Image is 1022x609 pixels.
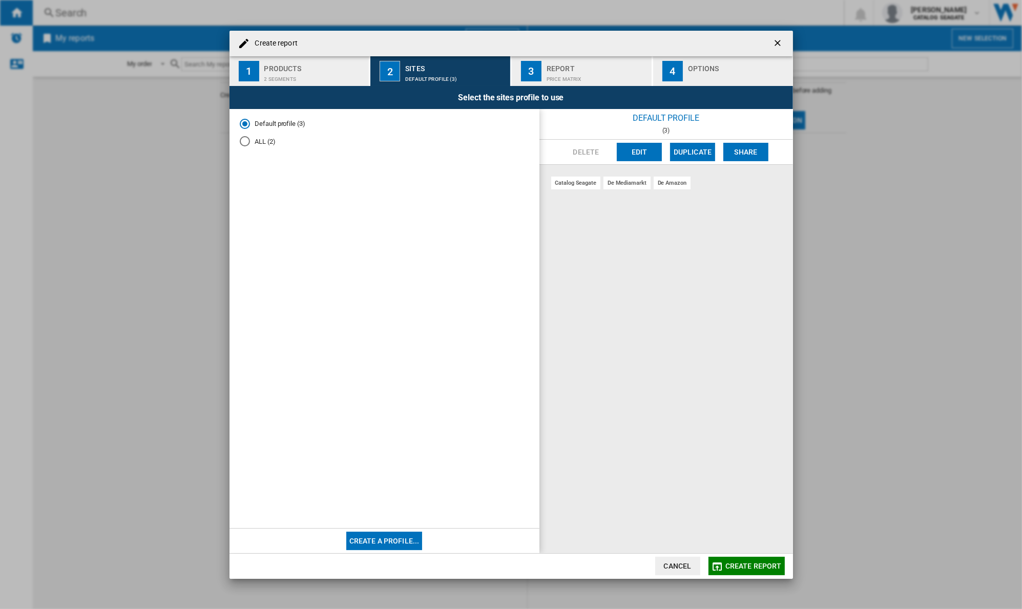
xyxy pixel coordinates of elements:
span: Create report [725,562,782,570]
button: Create a profile... [346,532,423,550]
div: catalog seagate [551,177,601,189]
div: Select the sites profile to use [230,86,793,109]
button: 2 Sites Default profile (3) [370,56,511,86]
div: de amazon [654,177,691,189]
button: Edit [617,143,662,161]
button: Create report [708,557,785,575]
div: Sites [405,60,506,71]
button: 1 Products 2 segments [230,56,370,86]
button: getI18NText('BUTTONS.CLOSE_DIALOG') [768,33,789,54]
div: Default profile (3) [405,71,506,82]
div: 4 [662,61,683,81]
button: Share [723,143,768,161]
div: Report [547,60,648,71]
div: 2 [380,61,400,81]
button: 3 Report Price Matrix [512,56,653,86]
div: Price Matrix [547,71,648,82]
div: Options [688,60,789,71]
md-radio-button: Default profile (3) [240,119,529,129]
div: (3) [539,127,793,134]
button: Duplicate [670,143,715,161]
div: 3 [521,61,541,81]
md-radio-button: ALL (2) [240,137,529,146]
div: Products [264,60,365,71]
div: de mediamarkt [603,177,651,189]
button: 4 Options [653,56,793,86]
h4: Create report [250,38,298,49]
div: Default profile [539,109,793,127]
div: 1 [239,61,259,81]
ng-md-icon: getI18NText('BUTTONS.CLOSE_DIALOG') [773,38,785,50]
button: Cancel [655,557,700,575]
div: 2 segments [264,71,365,82]
button: Delete [564,143,609,161]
